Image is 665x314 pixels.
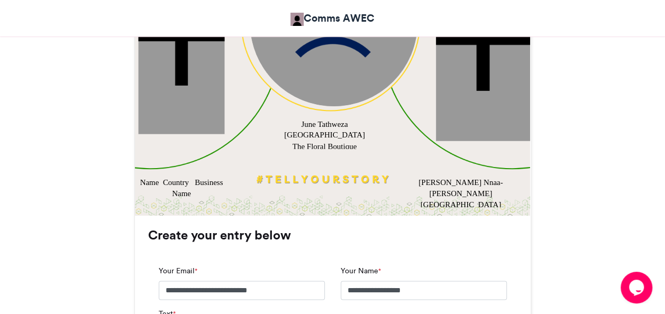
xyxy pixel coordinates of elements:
a: Comms AWEC [290,11,375,26]
iframe: chat widget [621,272,654,303]
label: Your Email [159,265,197,276]
img: Comms AWEC [290,13,304,26]
label: Your Name [341,265,381,276]
div: [PERSON_NAME] Nnaa-[PERSON_NAME] [GEOGRAPHIC_DATA] Beadecked Concept [417,177,504,221]
h3: Create your entry below [148,229,517,242]
div: June Tathweza [GEOGRAPHIC_DATA] The Floral Boutique [281,118,368,152]
div: Name Country Business Name [138,177,224,199]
